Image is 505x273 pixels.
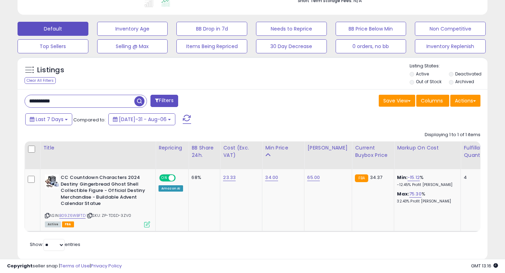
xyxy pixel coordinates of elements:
label: Active [416,71,429,77]
span: 2025-08-17 13:16 GMT [471,262,498,269]
div: BB Share 24h. [191,144,217,159]
button: Actions [450,95,480,107]
div: Cost (Exc. VAT) [223,144,259,159]
span: [DATE]-31 - Aug-06 [119,116,167,123]
div: [PERSON_NAME] [307,144,349,152]
div: Displaying 1 to 1 of 1 items [425,132,480,138]
b: CC Countdown Characters 2024 Destiny Gingerbread Ghost Shell Collectible Figure - Official Destin... [61,174,146,209]
div: ASIN: [45,174,150,226]
label: Deactivated [455,71,482,77]
span: 34.37 [370,174,383,181]
label: Archived [455,79,474,85]
button: Items Being Repriced [176,39,247,53]
button: Filters [150,95,178,107]
th: The percentage added to the cost of goods (COGS) that forms the calculator for Min & Max prices. [394,141,461,169]
p: 32.43% Profit [PERSON_NAME] [397,199,455,204]
div: Title [43,144,153,152]
a: -15.12 [408,174,420,181]
div: Fulfillable Quantity [464,144,488,159]
div: Repricing [159,144,186,152]
div: Markup on Cost [397,144,458,152]
span: Compared to: [73,116,106,123]
a: 65.00 [307,174,320,181]
span: OFF [175,175,186,181]
span: Show: entries [30,241,80,248]
div: % [397,191,455,204]
a: 23.33 [223,174,236,181]
a: Terms of Use [60,262,90,269]
a: 75.30 [409,191,422,198]
button: Top Sellers [18,39,88,53]
button: Default [18,22,88,36]
button: BB Drop in 7d [176,22,247,36]
button: 30 Day Decrease [256,39,327,53]
small: FBA [355,174,368,182]
div: Clear All Filters [25,77,56,84]
button: Selling @ Max [97,39,168,53]
a: B09Z6WBFTD [59,213,86,219]
span: | SKU: ZP-TDSD-3ZV0 [87,213,131,218]
a: Privacy Policy [91,262,122,269]
label: Out of Stock [416,79,442,85]
button: Inventory Replenish [415,39,486,53]
img: 5143uQhy4uL._SL40_.jpg [45,174,59,188]
button: [DATE]-31 - Aug-06 [108,113,175,125]
a: 34.00 [265,174,278,181]
span: Last 7 Days [36,116,63,123]
button: Columns [416,95,449,107]
div: Current Buybox Price [355,144,391,159]
button: BB Price Below Min [336,22,406,36]
button: Last 7 Days [25,113,72,125]
div: % [397,174,455,187]
span: Columns [421,97,443,104]
div: Amazon AI [159,185,183,192]
button: Needs to Reprice [256,22,327,36]
h5: Listings [37,65,64,75]
b: Max: [397,191,409,197]
div: seller snap | | [7,263,122,269]
div: 4 [464,174,485,181]
span: FBA [62,221,74,227]
p: Listing States: [410,63,488,69]
button: Non Competitive [415,22,486,36]
button: Inventory Age [97,22,168,36]
span: All listings currently available for purchase on Amazon [45,221,61,227]
strong: Copyright [7,262,33,269]
p: -12.45% Profit [PERSON_NAME] [397,182,455,187]
button: 0 orders, no bb [336,39,406,53]
span: ON [160,175,169,181]
button: Save View [379,95,415,107]
div: 68% [191,174,215,181]
div: Min Price [265,144,301,152]
b: Min: [397,174,408,181]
